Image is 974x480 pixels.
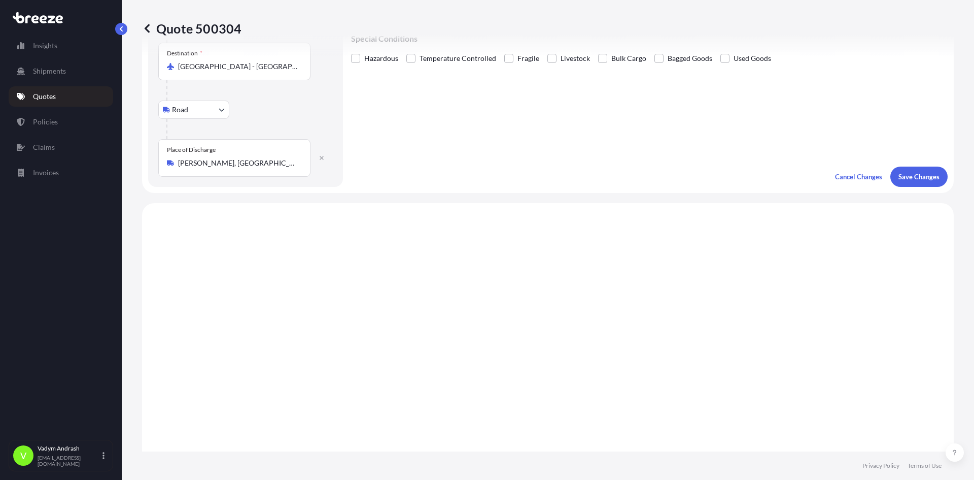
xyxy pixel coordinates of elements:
[172,105,188,115] span: Road
[898,172,940,182] p: Save Changes
[9,61,113,81] a: Shipments
[561,51,590,66] span: Livestock
[9,112,113,132] a: Policies
[862,462,899,470] a: Privacy Policy
[827,167,890,187] button: Cancel Changes
[20,451,26,461] span: V
[835,172,882,182] p: Cancel Changes
[38,455,100,467] p: [EMAIL_ADDRESS][DOMAIN_NAME]
[364,51,398,66] span: Hazardous
[9,86,113,107] a: Quotes
[890,167,948,187] button: Save Changes
[158,101,229,119] button: Select transport
[167,146,216,154] div: Place of Discharge
[33,41,57,51] p: Insights
[142,20,241,37] p: Quote 500304
[420,51,496,66] span: Temperature Controlled
[611,51,646,66] span: Bulk Cargo
[33,168,59,178] p: Invoices
[33,142,55,152] p: Claims
[517,51,539,66] span: Fragile
[9,163,113,183] a: Invoices
[33,91,56,102] p: Quotes
[908,462,942,470] a: Terms of Use
[33,117,58,127] p: Policies
[178,158,298,168] input: Place of Discharge
[38,444,100,453] p: Vadym Andrash
[668,51,712,66] span: Bagged Goods
[33,66,66,76] p: Shipments
[734,51,771,66] span: Used Goods
[178,61,298,72] input: Destination
[9,137,113,157] a: Claims
[9,36,113,56] a: Insights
